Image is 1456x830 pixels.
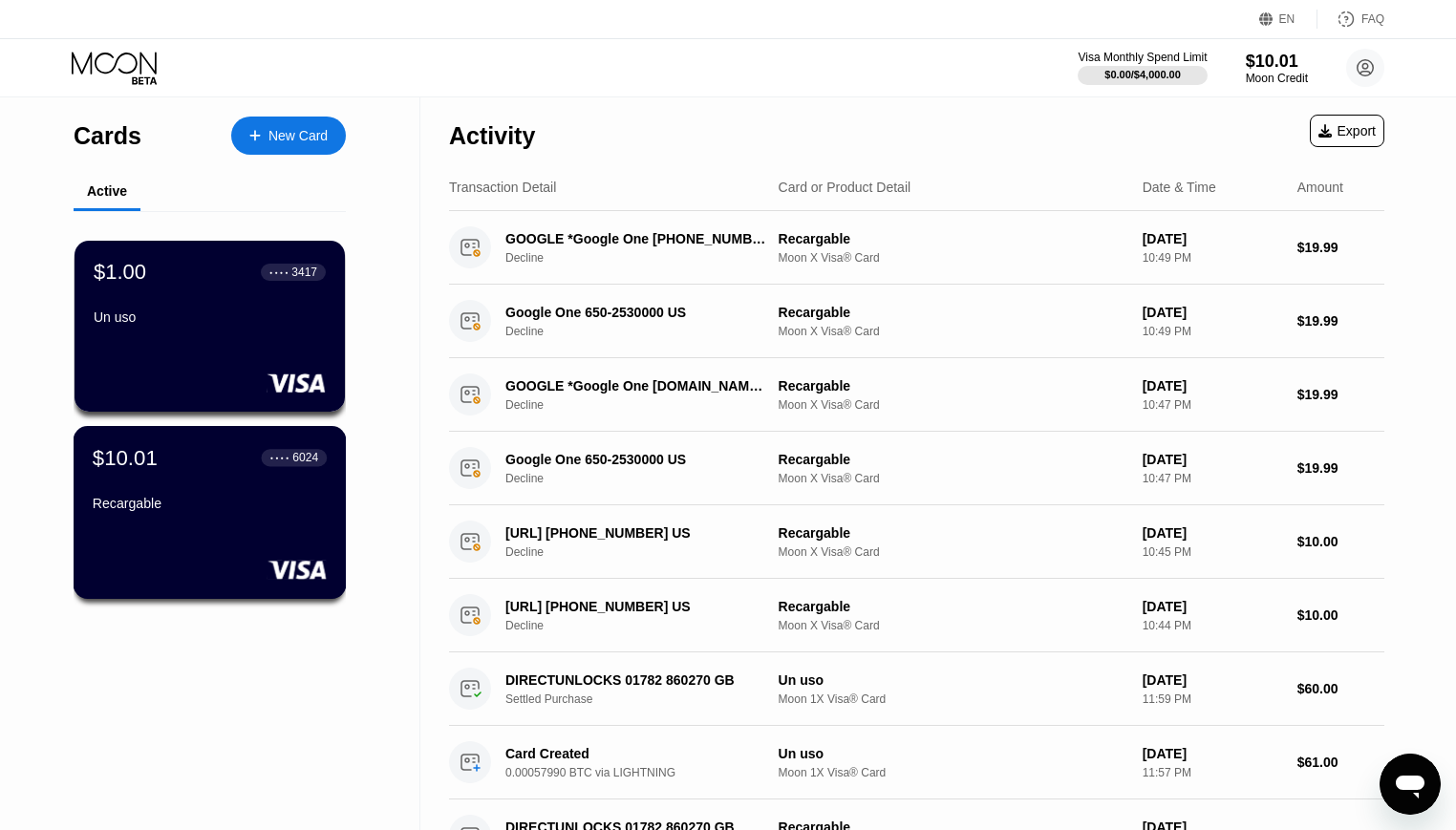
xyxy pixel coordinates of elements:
[1143,672,1282,688] div: [DATE]
[1143,766,1282,779] div: 11:57 PM
[75,241,345,412] div: $1.00● ● ● ●3417Un uso
[87,183,127,199] div: Active
[779,231,1127,246] div: Recargable
[505,545,788,559] div: Decline
[1143,325,1282,338] div: 10:49 PM
[779,545,1127,559] div: Moon X Visa® Card
[1297,681,1384,696] div: $60.00
[268,128,328,144] div: New Card
[1143,378,1282,394] div: [DATE]
[1078,51,1207,85] div: Visa Monthly Spend Limit$0.00/$4,000.00
[505,398,788,412] div: Decline
[292,451,318,464] div: 6024
[94,260,146,285] div: $1.00
[1143,545,1282,559] div: 10:45 PM
[779,619,1127,632] div: Moon X Visa® Card
[505,305,768,320] div: Google One 650-2530000 US
[75,427,345,598] div: $10.01● ● ● ●6024Recargable
[779,692,1127,706] div: Moon 1X Visa® Card
[505,251,788,265] div: Decline
[505,599,768,614] div: [URL] [PHONE_NUMBER] US
[1143,619,1282,632] div: 10:44 PM
[1297,313,1384,329] div: $19.99
[270,455,289,460] div: ● ● ● ●
[779,325,1127,338] div: Moon X Visa® Card
[779,378,1127,394] div: Recargable
[505,378,768,394] div: GOOGLE *Google One [DOMAIN_NAME][URL][GEOGRAPHIC_DATA]
[1259,10,1317,29] div: EN
[231,117,346,155] div: New Card
[1317,10,1384,29] div: FAQ
[1143,180,1216,195] div: Date & Time
[505,746,768,761] div: Card Created
[449,505,1384,579] div: [URL] [PHONE_NUMBER] USDeclineRecargableMoon X Visa® Card[DATE]10:45 PM$10.00
[449,180,556,195] div: Transaction Detail
[449,122,535,150] div: Activity
[1143,525,1282,541] div: [DATE]
[779,305,1127,320] div: Recargable
[1143,746,1282,761] div: [DATE]
[779,599,1127,614] div: Recargable
[1297,755,1384,770] div: $61.00
[1310,115,1384,147] div: Export
[1318,123,1376,138] div: Export
[1143,305,1282,320] div: [DATE]
[505,692,788,706] div: Settled Purchase
[449,726,1384,799] div: Card Created0.00057990 BTC via LIGHTNINGUn usoMoon 1X Visa® Card[DATE]11:57 PM$61.00
[449,285,1384,358] div: Google One 650-2530000 USDeclineRecargableMoon X Visa® Card[DATE]10:49 PM$19.99
[779,251,1127,265] div: Moon X Visa® Card
[1143,692,1282,706] div: 11:59 PM
[1143,398,1282,412] div: 10:47 PM
[779,766,1127,779] div: Moon 1X Visa® Card
[1246,72,1308,85] div: Moon Credit
[1361,12,1384,26] div: FAQ
[1297,240,1384,255] div: $19.99
[449,652,1384,726] div: DIRECTUNLOCKS 01782 860270 GBSettled PurchaseUn usoMoon 1X Visa® Card[DATE]11:59 PM$60.00
[94,309,326,325] div: Un uso
[1143,472,1282,485] div: 10:47 PM
[505,452,768,467] div: Google One 650-2530000 US
[505,325,788,338] div: Decline
[1246,52,1308,72] div: $10.01
[505,472,788,485] div: Decline
[505,766,788,779] div: 0.00057990 BTC via LIGHTNING
[1104,69,1181,80] div: $0.00 / $4,000.00
[779,472,1127,485] div: Moon X Visa® Card
[779,672,1127,688] div: Un uso
[449,432,1384,505] div: Google One 650-2530000 USDeclineRecargableMoon X Visa® Card[DATE]10:47 PM$19.99
[779,525,1127,541] div: Recargable
[1380,754,1441,815] iframe: Button to launch messaging window
[291,266,317,279] div: 3417
[1279,12,1295,26] div: EN
[1143,452,1282,467] div: [DATE]
[779,180,911,195] div: Card or Product Detail
[1297,387,1384,402] div: $19.99
[779,746,1127,761] div: Un uso
[449,358,1384,432] div: GOOGLE *Google One [DOMAIN_NAME][URL][GEOGRAPHIC_DATA]DeclineRecargableMoon X Visa® Card[DATE]10:...
[1143,231,1282,246] div: [DATE]
[1297,534,1384,549] div: $10.00
[269,269,289,275] div: ● ● ● ●
[1143,599,1282,614] div: [DATE]
[779,398,1127,412] div: Moon X Visa® Card
[93,445,158,470] div: $10.01
[1297,180,1343,195] div: Amount
[449,579,1384,652] div: [URL] [PHONE_NUMBER] USDeclineRecargableMoon X Visa® Card[DATE]10:44 PM$10.00
[779,452,1127,467] div: Recargable
[1143,251,1282,265] div: 10:49 PM
[1297,460,1384,476] div: $19.99
[74,122,141,150] div: Cards
[1246,52,1308,85] div: $10.01Moon Credit
[505,672,768,688] div: DIRECTUNLOCKS 01782 860270 GB
[505,231,768,246] div: GOOGLE *Google One [PHONE_NUMBER] US
[1078,51,1207,64] div: Visa Monthly Spend Limit
[93,496,327,511] div: Recargable
[505,619,788,632] div: Decline
[505,525,768,541] div: [URL] [PHONE_NUMBER] US
[1297,607,1384,623] div: $10.00
[449,211,1384,285] div: GOOGLE *Google One [PHONE_NUMBER] USDeclineRecargableMoon X Visa® Card[DATE]10:49 PM$19.99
